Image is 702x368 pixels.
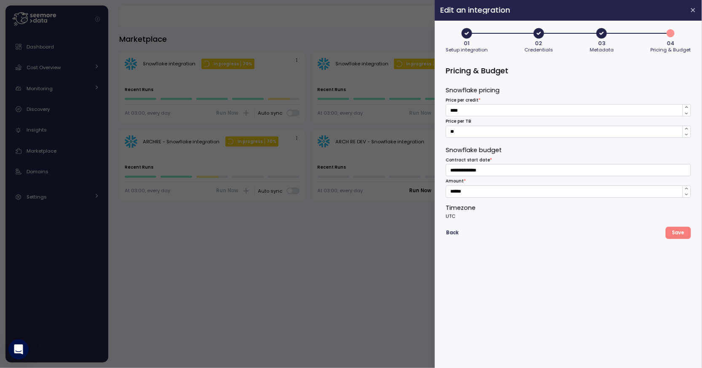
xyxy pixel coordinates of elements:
[590,48,614,52] span: Metadata
[464,40,470,46] span: 01
[651,26,691,54] button: 404Pricing & Budget
[672,227,684,239] span: Save
[525,48,553,52] span: Credentials
[525,26,553,54] button: 02Credentials
[667,40,675,46] span: 04
[590,26,614,54] button: 03Metadata
[664,26,678,40] span: 4
[446,227,459,239] span: Back
[446,86,691,95] p: Snowflake pricing
[598,40,606,46] span: 03
[8,339,29,360] div: Open Intercom Messenger
[440,6,683,14] h2: Edit an integration
[446,48,488,52] span: Setup integration
[446,145,691,155] p: Snowflake budget
[446,227,459,239] button: Back
[446,203,691,213] p: Timezone
[446,65,691,76] h3: Pricing & Budget
[536,40,543,46] span: 02
[446,26,488,54] button: 01Setup integration
[651,48,691,52] span: Pricing & Budget
[666,227,691,239] button: Save
[446,213,691,220] p: UTC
